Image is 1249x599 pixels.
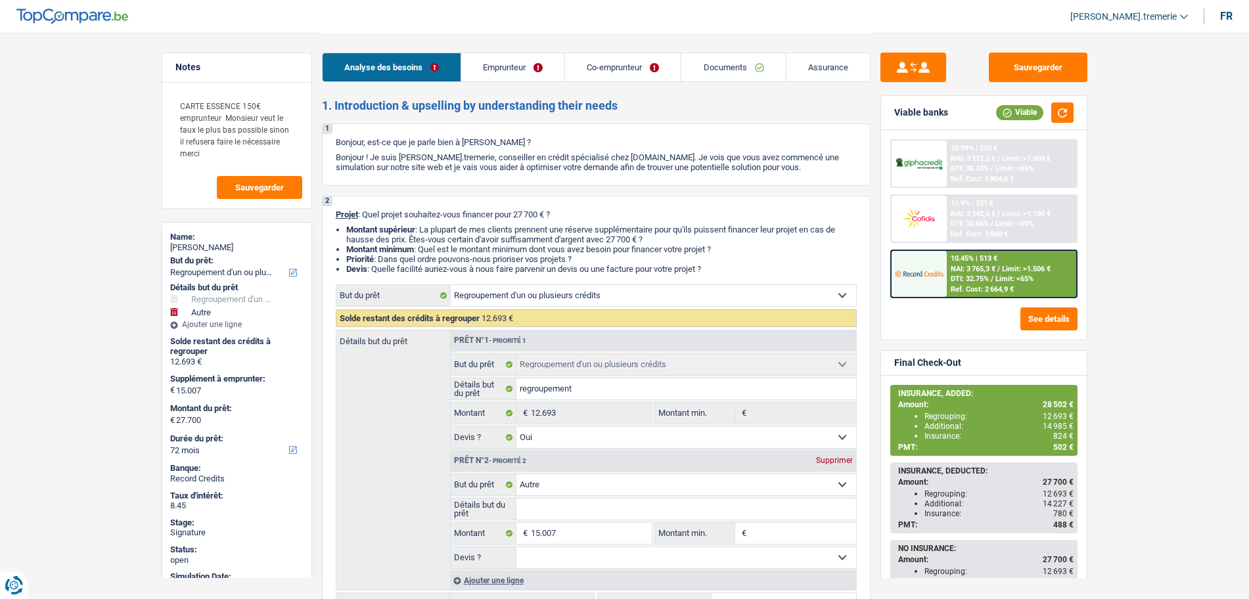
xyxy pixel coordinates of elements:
div: fr [1220,10,1233,22]
span: € [516,403,531,424]
span: / [997,210,1000,218]
span: 12.693 € [482,313,513,323]
div: Stage: [170,518,304,528]
strong: Priorité [346,254,374,264]
a: Documents [681,53,785,81]
label: Devis ? [451,427,517,448]
span: 27 700 € [1043,555,1074,564]
label: Devis ? [451,547,517,568]
a: Emprunteur [461,53,564,81]
span: 28 502 € [1043,400,1074,409]
label: Détails but du prêt [336,330,450,345]
div: Amount: [898,477,1074,487]
div: Insurance: [924,509,1074,518]
div: Ref. Cost: 2 804,6 € [951,175,1014,183]
li: : Dans quel ordre pouvons-nous prioriser vos projets ? [346,254,857,264]
a: Assurance [786,53,870,81]
div: Amount: [898,555,1074,564]
div: INSURANCE, DEDUCTED: [898,466,1074,476]
div: Viable banks [894,107,948,118]
div: Supprimer [813,456,856,464]
a: Analyse des besoins [323,53,461,81]
div: 10.99% | 520 € [951,144,997,152]
div: 8.45 [170,500,304,511]
label: Détails but du prêt [451,499,517,520]
span: - Priorité 2 [489,457,526,464]
span: 780 € [1053,509,1074,518]
div: 1 [323,124,332,134]
span: Limit: <65% [995,275,1033,283]
img: Cofidis [895,206,943,231]
div: INSURANCE, ADDED: [898,389,1074,398]
span: 14 985 € [1043,422,1074,431]
img: AlphaCredit [895,156,943,171]
label: Montant [451,523,517,544]
span: [PERSON_NAME].tremerie [1070,11,1177,22]
div: Insurance: [924,432,1074,441]
div: PMT: [898,520,1074,529]
label: Supplément à emprunter: [170,374,301,384]
div: [PERSON_NAME] [170,242,304,253]
span: / [991,275,993,283]
span: Limit: >1.000 € [1002,154,1051,163]
span: Limit: <65% [995,164,1033,173]
div: Final Check-Out [894,357,961,368]
button: See details [1020,307,1078,330]
span: Limit: >1.506 € [1002,265,1051,273]
p: Bonjour, est-ce que je parle bien à [PERSON_NAME] ? [336,137,857,147]
label: Durée du prêt: [170,433,301,444]
div: Banque: [170,463,304,474]
div: Regrouping: [924,412,1074,421]
button: Sauvegarder [989,53,1087,82]
strong: Montant minimum [346,244,414,254]
span: € [170,385,175,395]
p: : Quel projet souhaitez-vous financer pour 27 700 € ? [336,210,857,219]
span: Solde restant des crédits à regrouper [340,313,480,323]
div: 11.9% | 531 € [951,199,993,208]
div: Name: [170,232,304,242]
span: 488 € [1053,520,1074,529]
span: € [735,523,750,544]
label: Montant min. [655,523,735,544]
label: Montant du prêt: [170,403,301,414]
div: Solde restant des crédits à regrouper [170,336,304,357]
label: But du prêt [451,474,517,495]
div: Ref. Cost: 2 664,9 € [951,285,1014,294]
span: Limit: >1.100 € [1002,210,1051,218]
span: Limit: <60% [995,219,1033,228]
label: Montant min. [655,403,735,424]
div: Additional: [924,577,1074,586]
div: NO INSURANCE: [898,544,1074,553]
span: € [170,415,175,426]
span: - Priorité 1 [489,337,526,344]
strong: Montant supérieur [346,225,415,234]
button: Sauvegarder [217,176,302,199]
div: Prêt n°1 [451,336,530,345]
span: 12 693 € [1043,412,1074,421]
div: 12.693 € [170,357,304,367]
div: open [170,555,304,566]
div: Signature [170,527,304,538]
span: 502 € [1053,443,1074,452]
p: Bonjour ! Je suis [PERSON_NAME].tremerie, conseiller en crédit spécialisé chez [DOMAIN_NAME]. Je ... [336,152,857,172]
span: DTI: 32.75% [951,275,989,283]
label: Détails but du prêt [451,378,517,399]
span: DTI: 36.43% [951,164,989,173]
div: Ref. Cost: 3 040 € [951,230,1008,238]
span: Projet [336,210,358,219]
label: But du prêt: [170,255,301,266]
label: Montant [451,403,517,424]
span: / [997,265,1000,273]
div: Status: [170,544,304,555]
span: Sauvegarder [235,183,284,192]
li: : La plupart de mes clients prennent une réserve supplémentaire pour qu'ils puissent financer leu... [346,225,857,244]
div: Amount: [898,400,1074,409]
li: : Quelle facilité auriez-vous à nous faire parvenir un devis ou une facture pour votre projet ? [346,264,857,274]
a: Co-emprunteur [565,53,681,81]
div: PMT: [898,443,1074,452]
span: Devis [346,264,367,274]
li: : Quel est le montant minimum dont vous avez besoin pour financer votre projet ? [346,244,857,254]
span: 14 227 € [1043,499,1074,508]
span: NAI: 3 212,2 € [951,154,995,163]
div: Prêt n°2 [451,456,530,465]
